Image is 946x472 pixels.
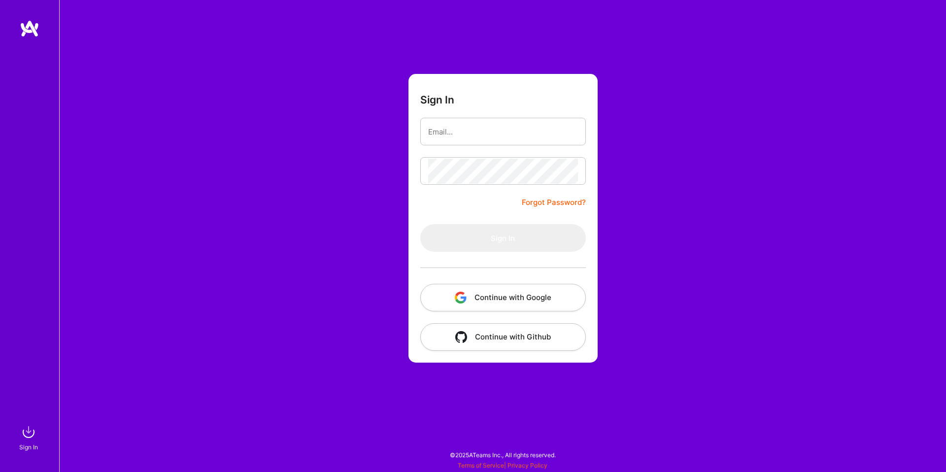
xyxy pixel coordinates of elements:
[455,331,467,343] img: icon
[420,284,586,311] button: Continue with Google
[19,422,38,442] img: sign in
[19,442,38,452] div: Sign In
[59,442,946,467] div: © 2025 ATeams Inc., All rights reserved.
[507,462,547,469] a: Privacy Policy
[458,462,504,469] a: Terms of Service
[420,224,586,252] button: Sign In
[522,197,586,208] a: Forgot Password?
[21,422,38,452] a: sign inSign In
[20,20,39,37] img: logo
[458,462,547,469] span: |
[420,323,586,351] button: Continue with Github
[428,119,578,144] input: Email...
[420,94,454,106] h3: Sign In
[455,292,467,303] img: icon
